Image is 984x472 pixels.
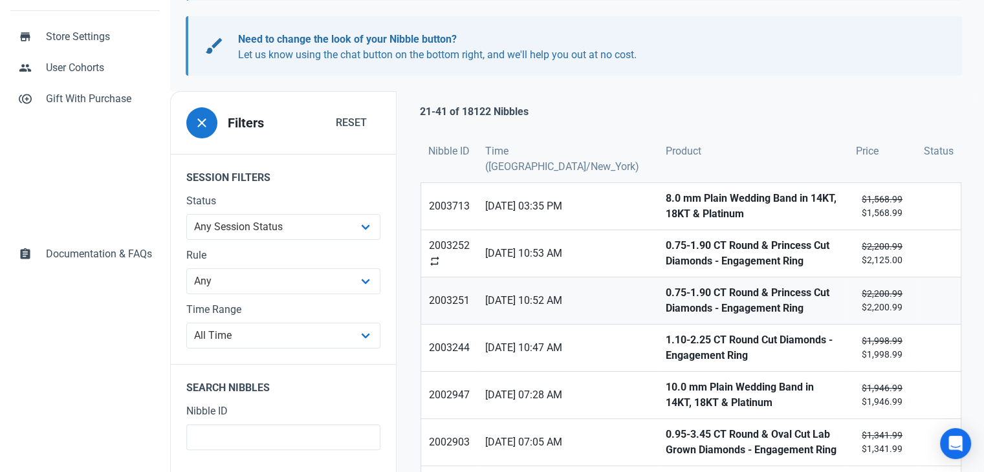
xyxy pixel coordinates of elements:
[171,154,396,193] legend: Session Filters
[186,107,217,138] button: close
[10,52,160,83] a: peopleUser Cohorts
[421,372,477,418] a: 2002947
[46,29,152,45] span: Store Settings
[658,230,848,277] a: 0.75-1.90 CT Round & Princess Cut Diamonds - Engagement Ring
[485,340,650,356] span: [DATE] 10:47 AM
[228,116,264,131] h3: Filters
[485,198,650,214] span: [DATE] 03:35 PM
[666,238,840,269] strong: 0.75-1.90 CT Round & Princess Cut Diamonds - Engagement Ring
[658,372,848,418] a: 10.0 mm Plain Wedding Band in 14KT, 18KT & Platinum
[666,380,840,411] strong: 10.0 mm Plain Wedding Band in 14KT, 18KT & Platinum
[658,419,848,466] a: 0.95-3.45 CT Round & Oval Cut Lab Grown Diamonds - Engagement Ring
[666,332,840,363] strong: 1.10-2.25 CT Round Cut Diamonds - Engagement Ring
[862,383,902,393] s: $1,946.99
[238,32,934,63] p: Let us know using the chat button on the bottom right, and we'll help you out at no cost.
[485,387,650,403] span: [DATE] 07:28 AM
[856,334,908,361] small: $1,998.99
[186,403,380,419] label: Nibble ID
[658,277,848,324] a: 0.75-1.90 CT Round & Princess Cut Diamonds - Engagement Ring
[10,83,160,114] a: control_point_duplicateGift With Purchase
[19,60,32,73] span: people
[848,419,916,466] a: $1,341.99$1,341.99
[238,33,457,45] b: Need to change the look of your Nibble button?
[658,325,848,371] a: 1.10-2.25 CT Round Cut Diamonds - Engagement Ring
[428,144,470,159] span: Nibble ID
[46,60,152,76] span: User Cohorts
[862,241,902,252] s: $2,200.99
[46,246,152,262] span: Documentation & FAQs
[862,288,902,299] s: $2,200.99
[848,372,916,418] a: $1,946.99$1,946.99
[421,277,477,324] a: 2003251
[171,364,396,403] legend: Search Nibbles
[186,302,380,317] label: Time Range
[421,419,477,466] a: 2002903
[194,115,210,131] span: close
[204,36,224,56] span: brush
[421,230,477,277] a: 2003252repeat
[666,427,840,458] strong: 0.95-3.45 CT Round & Oval Cut Lab Grown Diamonds - Engagement Ring
[848,183,916,230] a: $1,568.99$1,568.99
[848,277,916,324] a: $2,200.99$2,200.99
[19,91,32,104] span: control_point_duplicate
[477,419,658,466] a: [DATE] 07:05 AM
[477,183,658,230] a: [DATE] 03:35 PM
[421,183,477,230] a: 2003713
[10,239,160,270] a: assignmentDocumentation & FAQs
[485,246,650,261] span: [DATE] 10:53 AM
[940,428,971,459] div: Open Intercom Messenger
[862,194,902,204] s: $1,568.99
[186,248,380,263] label: Rule
[666,144,701,159] span: Product
[19,29,32,42] span: store
[856,240,908,267] small: $2,125.00
[46,91,152,107] span: Gift With Purchase
[429,255,441,267] span: repeat
[477,230,658,277] a: [DATE] 10:53 AM
[485,434,650,450] span: [DATE] 07:05 AM
[924,144,954,159] span: Status
[10,21,160,52] a: storeStore Settings
[848,230,916,277] a: $2,200.99$2,125.00
[856,429,908,456] small: $1,341.99
[420,104,529,120] p: 21-41 of 18122 Nibbles
[477,372,658,418] a: [DATE] 07:28 AM
[485,144,650,175] span: Time ([GEOGRAPHIC_DATA]/New_York)
[19,246,32,259] span: assignment
[856,381,908,409] small: $1,946.99
[322,110,380,136] button: Reset
[477,277,658,324] a: [DATE] 10:52 AM
[862,336,902,346] s: $1,998.99
[485,293,650,308] span: [DATE] 10:52 AM
[336,115,367,131] span: Reset
[862,430,902,440] s: $1,341.99
[186,193,380,209] label: Status
[856,144,879,159] span: Price
[421,325,477,371] a: 2003244
[666,285,840,316] strong: 0.75-1.90 CT Round & Princess Cut Diamonds - Engagement Ring
[477,325,658,371] a: [DATE] 10:47 AM
[856,193,908,220] small: $1,568.99
[666,191,840,222] strong: 8.0 mm Plain Wedding Band in 14KT, 18KT & Platinum
[856,287,908,314] small: $2,200.99
[658,183,848,230] a: 8.0 mm Plain Wedding Band in 14KT, 18KT & Platinum
[848,325,916,371] a: $1,998.99$1,998.99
